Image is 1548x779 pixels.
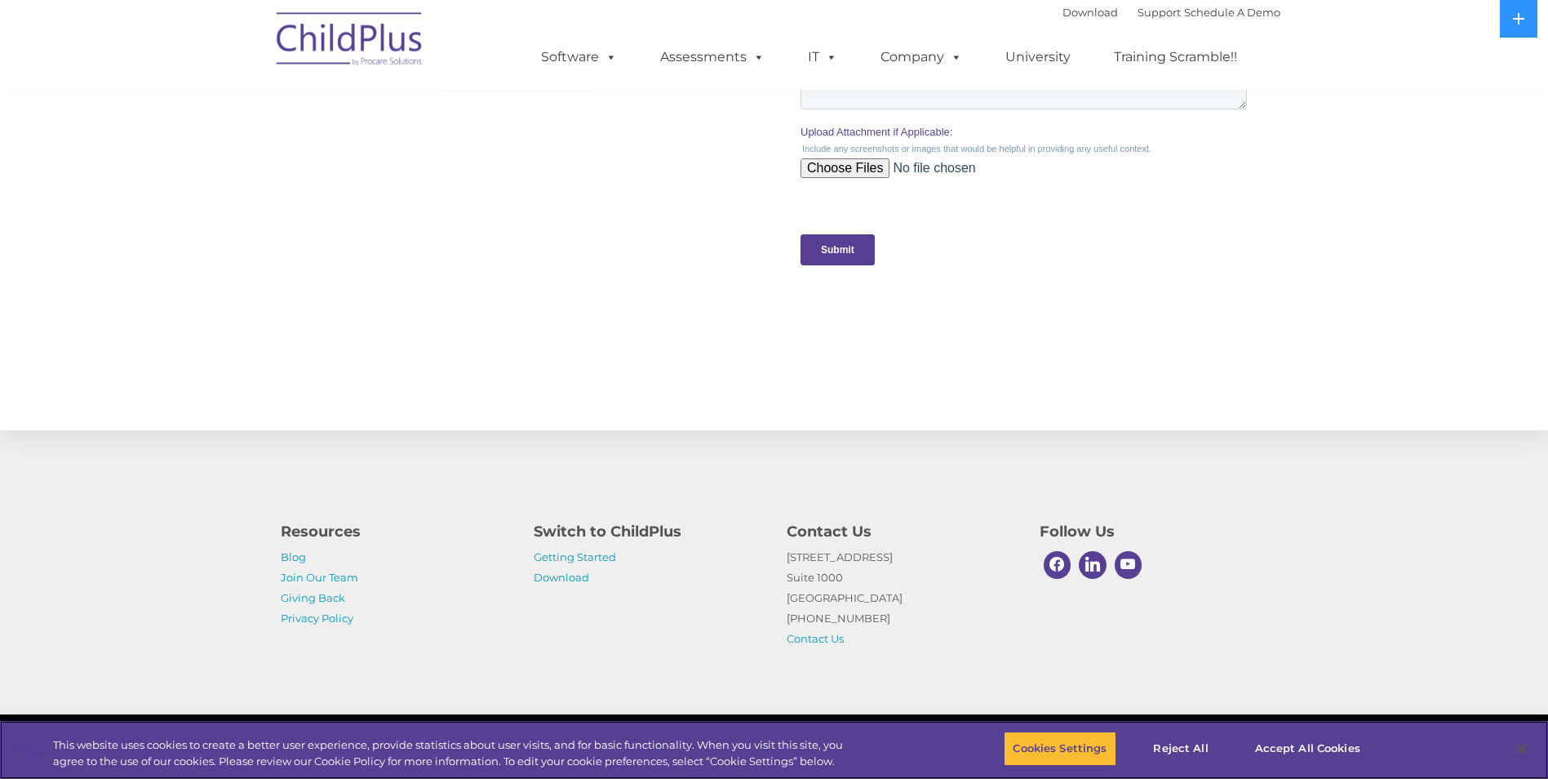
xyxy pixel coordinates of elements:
a: Support [1138,6,1181,19]
a: Blog [281,550,306,563]
a: University [989,41,1087,73]
button: Close [1504,731,1540,767]
button: Accept All Cookies [1246,732,1369,766]
a: Facebook [1040,547,1076,583]
h4: Switch to ChildPlus [534,520,762,543]
a: Linkedin [1075,547,1111,583]
span: Last name [227,108,277,120]
h4: Follow Us [1040,520,1268,543]
a: Getting Started [534,550,616,563]
a: Youtube [1111,547,1147,583]
a: Privacy Policy [281,612,353,625]
a: Software [525,41,633,73]
a: Assessments [644,41,781,73]
h4: Resources [281,520,509,543]
a: IT [792,41,854,73]
a: Schedule A Demo [1184,6,1280,19]
a: Giving Back [281,591,345,604]
div: This website uses cookies to create a better user experience, provide statistics about user visit... [53,737,851,769]
a: Company [864,41,978,73]
a: Contact Us [787,632,844,645]
img: ChildPlus by Procare Solutions [268,1,432,82]
font: | [1062,6,1280,19]
button: Reject All [1130,732,1232,766]
h4: Contact Us [787,520,1015,543]
a: Training Scramble!! [1098,41,1253,73]
a: Download [1062,6,1118,19]
a: Join Our Team [281,571,358,584]
p: [STREET_ADDRESS] Suite 1000 [GEOGRAPHIC_DATA] [PHONE_NUMBER] [787,547,1015,649]
button: Cookies Settings [1004,732,1116,766]
span: Phone number [227,175,296,187]
a: Download [534,571,589,584]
